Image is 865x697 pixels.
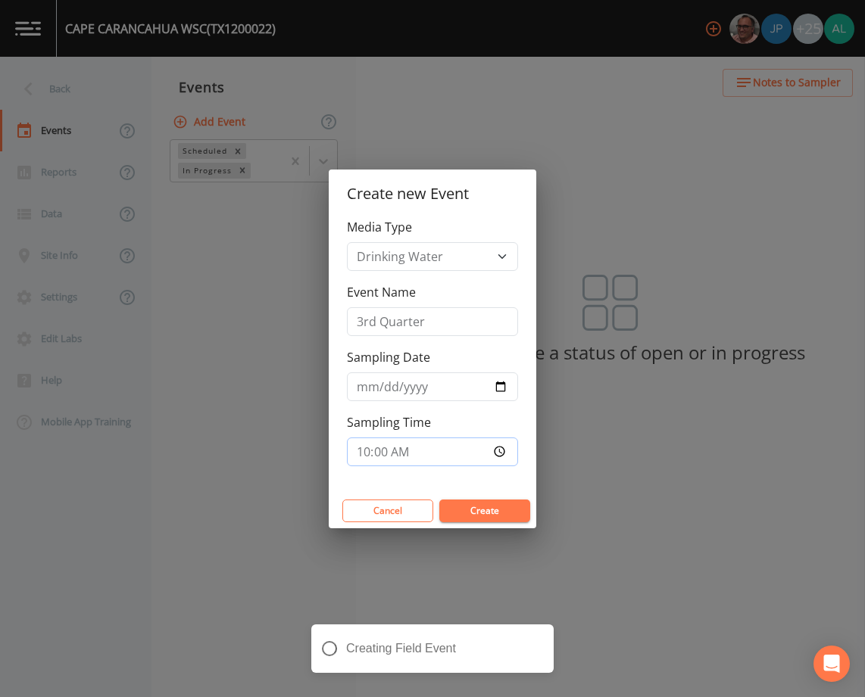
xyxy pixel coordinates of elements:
[439,499,530,522] button: Create
[347,218,412,236] label: Media Type
[347,283,416,301] label: Event Name
[813,646,850,682] div: Open Intercom Messenger
[347,348,430,366] label: Sampling Date
[329,170,536,218] h2: Create new Event
[347,413,431,431] label: Sampling Time
[342,499,433,522] button: Cancel
[311,624,554,673] div: Creating Field Event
